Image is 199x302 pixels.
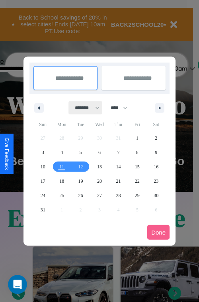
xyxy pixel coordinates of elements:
span: 24 [41,188,45,203]
button: 16 [147,160,166,174]
span: 14 [116,160,121,174]
button: 26 [71,188,90,203]
span: 16 [154,160,158,174]
span: 8 [136,145,139,160]
button: 5 [71,145,90,160]
button: 20 [90,174,109,188]
span: 17 [41,174,45,188]
span: 27 [97,188,102,203]
span: 5 [80,145,82,160]
span: 28 [116,188,121,203]
button: 30 [147,188,166,203]
span: 30 [154,188,158,203]
button: 29 [128,188,146,203]
span: Sun [33,118,52,131]
button: 31 [33,203,52,217]
span: 13 [97,160,102,174]
span: 15 [135,160,140,174]
span: Fri [128,118,146,131]
button: 9 [147,145,166,160]
span: 29 [135,188,140,203]
span: 11 [59,160,64,174]
button: 28 [109,188,128,203]
span: 25 [59,188,64,203]
span: Tue [71,118,90,131]
span: Thu [109,118,128,131]
button: 12 [71,160,90,174]
button: 3 [33,145,52,160]
button: 11 [52,160,71,174]
button: 22 [128,174,146,188]
button: 15 [128,160,146,174]
span: 31 [41,203,45,217]
button: 18 [52,174,71,188]
div: Give Feedback [4,138,10,170]
span: 9 [155,145,157,160]
button: 10 [33,160,52,174]
iframe: Intercom live chat [8,275,27,294]
span: 2 [155,131,157,145]
span: 7 [117,145,119,160]
button: 4 [52,145,71,160]
button: 21 [109,174,128,188]
span: 10 [41,160,45,174]
button: 24 [33,188,52,203]
span: 18 [59,174,64,188]
button: 6 [90,145,109,160]
button: 17 [33,174,52,188]
span: Mon [52,118,71,131]
span: 4 [60,145,63,160]
span: 6 [98,145,101,160]
span: 1 [136,131,139,145]
span: Sat [147,118,166,131]
span: 3 [42,145,44,160]
button: 23 [147,174,166,188]
button: 25 [52,188,71,203]
button: 14 [109,160,128,174]
span: 12 [78,160,83,174]
button: 27 [90,188,109,203]
span: 22 [135,174,140,188]
button: 7 [109,145,128,160]
button: Done [147,225,170,240]
button: 2 [147,131,166,145]
button: 1 [128,131,146,145]
span: 26 [78,188,83,203]
span: 21 [116,174,121,188]
button: 19 [71,174,90,188]
button: 13 [90,160,109,174]
span: 19 [78,174,83,188]
span: Wed [90,118,109,131]
span: 23 [154,174,158,188]
button: 8 [128,145,146,160]
span: 20 [97,174,102,188]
